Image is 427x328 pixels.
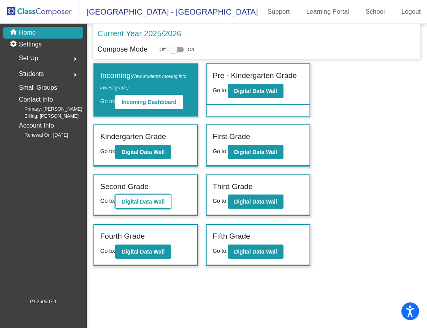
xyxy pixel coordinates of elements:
span: On [188,46,194,53]
b: Digital Data Wall [234,198,277,205]
span: Primary: [PERSON_NAME] [12,106,82,113]
b: Digital Data Wall [121,198,164,205]
button: Digital Data Wall [115,195,171,209]
button: Digital Data Wall [228,195,283,209]
mat-icon: arrow_right [71,54,80,64]
label: Incoming [100,70,191,93]
label: Third Grade [213,181,252,193]
span: Go to: [100,98,115,104]
span: Go to: [100,148,115,154]
button: Digital Data Wall [115,245,171,259]
label: Fourth Grade [100,231,145,242]
button: Incoming Dashboard [115,95,183,109]
label: First Grade [213,131,250,143]
p: Small Groups [19,82,57,93]
a: Support [261,6,296,18]
mat-icon: settings [9,40,19,49]
span: Go to: [213,198,227,204]
b: Digital Data Wall [121,149,164,155]
p: Current Year 2025/2026 [97,28,181,39]
span: [GEOGRAPHIC_DATA] - [GEOGRAPHIC_DATA] [79,6,258,18]
p: Home [19,28,36,37]
b: Digital Data Wall [234,149,277,155]
button: Digital Data Wall [115,145,171,159]
span: Go to: [213,148,227,154]
p: Compose Mode [97,44,147,55]
span: Go to: [100,198,115,204]
button: Digital Data Wall [228,245,283,259]
span: Go to: [213,87,227,93]
a: Learning Portal [300,6,356,18]
mat-icon: home [9,28,19,37]
mat-icon: arrow_right [71,70,80,80]
b: Digital Data Wall [121,248,164,255]
p: Account Info [19,120,54,131]
a: School [359,6,391,18]
a: Logout [395,6,427,18]
span: Set Up [19,53,38,64]
span: Billing: [PERSON_NAME] [12,113,78,120]
button: Digital Data Wall [228,84,283,98]
p: Contact Info [19,94,53,105]
span: Off [159,46,166,53]
label: Kindergarten Grade [100,131,166,143]
span: Students [19,69,44,80]
label: Fifth Grade [213,231,250,242]
span: (New students moving into lowest grade) [100,74,186,91]
b: Digital Data Wall [234,88,277,94]
label: Pre - Kindergarten Grade [213,70,296,82]
span: Go to: [213,248,227,254]
span: Go to: [100,248,115,254]
span: Renewal On: [DATE] [12,132,68,139]
button: Digital Data Wall [228,145,283,159]
p: Settings [19,40,42,49]
b: Incoming Dashboard [121,99,176,105]
b: Digital Data Wall [234,248,277,255]
label: Second Grade [100,181,149,193]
